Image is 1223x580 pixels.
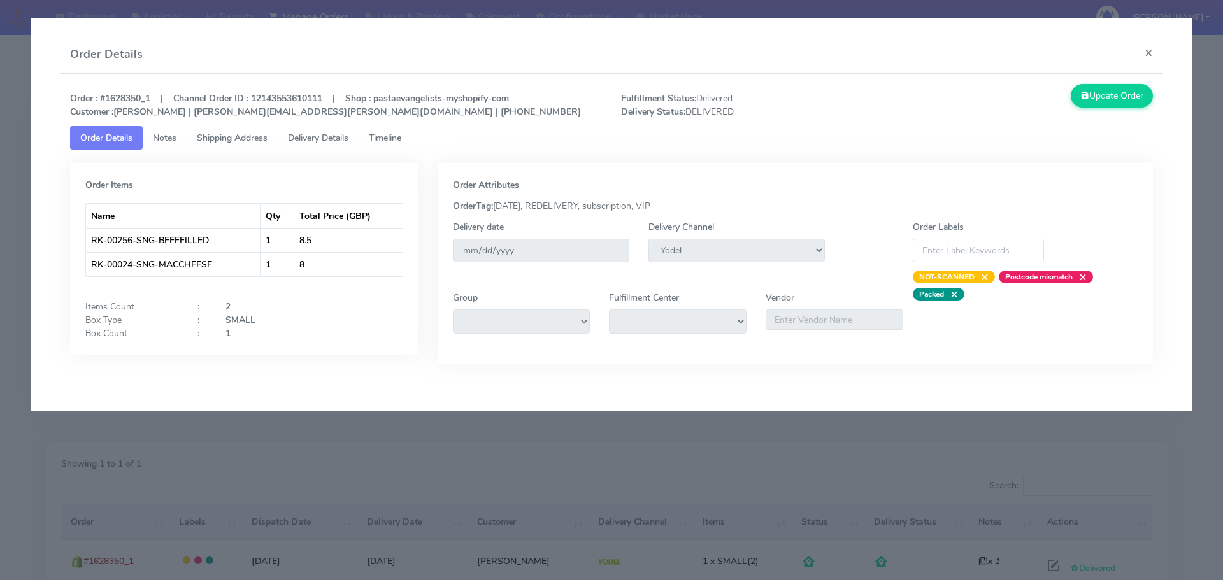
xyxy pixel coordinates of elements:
[70,46,143,63] h4: Order Details
[453,220,504,234] label: Delivery date
[766,309,903,330] input: Enter Vendor Name
[453,291,478,304] label: Group
[1073,271,1087,283] span: ×
[225,301,231,313] strong: 2
[225,314,255,326] strong: SMALL
[1134,36,1163,69] button: Close
[944,288,958,301] span: ×
[225,327,231,339] strong: 1
[261,252,294,276] td: 1
[453,179,519,191] strong: Order Attributes
[288,132,348,144] span: Delivery Details
[294,204,403,228] th: Total Price (GBP)
[188,327,216,340] div: :
[443,199,1148,213] div: [DATE], REDELIVERY, subscription, VIP
[369,132,401,144] span: Timeline
[86,204,261,228] th: Name
[919,289,944,299] strong: Packed
[70,92,581,118] strong: Order : #1628350_1 | Channel Order ID : 12143553610111 | Shop : pastaevangelists-myshopify-com [P...
[611,92,887,118] span: Delivered DELIVERED
[261,228,294,252] td: 1
[294,228,403,252] td: 8.5
[621,106,685,118] strong: Delivery Status:
[766,291,794,304] label: Vendor
[86,252,261,276] td: RK-00024-SNG-MACCHEESE
[70,106,113,118] strong: Customer :
[621,92,696,104] strong: Fulfillment Status:
[609,291,679,304] label: Fulfillment Center
[913,239,1044,262] input: Enter Label Keywords
[76,327,188,340] div: Box Count
[919,272,975,282] strong: NOT-SCANNED
[294,252,403,276] td: 8
[975,271,989,283] span: ×
[70,126,1154,150] ul: Tabs
[261,204,294,228] th: Qty
[188,313,216,327] div: :
[76,313,188,327] div: Box Type
[197,132,268,144] span: Shipping Address
[913,220,964,234] label: Order Labels
[188,300,216,313] div: :
[453,200,493,212] strong: OrderTag:
[85,179,133,191] strong: Order Items
[86,228,261,252] td: RK-00256-SNG-BEEFFILLED
[76,300,188,313] div: Items Count
[80,132,132,144] span: Order Details
[648,220,714,234] label: Delivery Channel
[153,132,176,144] span: Notes
[1071,84,1154,108] button: Update Order
[1005,272,1073,282] strong: Postcode mismatch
